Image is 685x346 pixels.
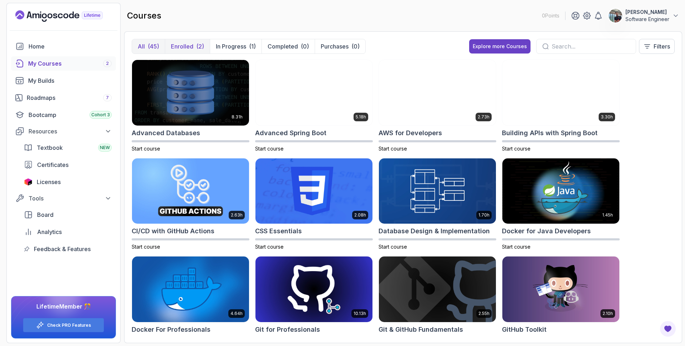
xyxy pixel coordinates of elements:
[502,146,531,152] span: Start course
[91,112,110,118] span: Cohort 3
[28,59,112,68] div: My Courses
[132,39,165,54] button: All(45)
[132,128,200,138] h2: Advanced Databases
[132,146,160,152] span: Start course
[601,114,613,120] p: 3.30h
[165,39,210,54] button: Enrolled(2)
[132,244,160,250] span: Start course
[20,225,116,239] a: analytics
[37,228,62,236] span: Analytics
[20,158,116,172] a: certificates
[603,311,613,316] p: 2.10h
[379,158,496,224] img: Database Design & Implementation card
[29,127,112,136] div: Resources
[473,43,527,50] div: Explore more Courses
[255,60,373,152] a: Advanced Spring Boot card5.18hAdvanced Spring BootStart course
[354,311,366,316] p: 10.13h
[469,39,531,54] button: Explore more Courses
[255,325,320,335] h2: Git for Professionals
[255,244,284,250] span: Start course
[210,39,262,54] button: In Progress(1)
[502,244,531,250] span: Start course
[255,158,372,224] img: CSS Essentials card
[321,42,349,51] p: Purchases
[262,39,315,54] button: Completed(0)
[625,16,669,23] p: Software Engineer
[37,178,61,186] span: Licenses
[351,42,360,51] div: (0)
[11,73,116,88] a: builds
[552,42,630,51] input: Search...
[28,76,112,85] div: My Builds
[249,42,256,51] div: (1)
[659,320,676,337] button: Open Feedback Button
[379,244,407,250] span: Start course
[37,161,68,169] span: Certificates
[268,42,298,51] p: Completed
[315,39,365,54] button: Purchases(0)
[34,245,91,253] span: Feedback & Features
[502,226,591,236] h2: Docker for Java Developers
[47,322,91,328] a: Check PRO Features
[138,42,145,51] p: All
[608,9,679,23] button: user profile image[PERSON_NAME]Software Engineer
[27,93,112,102] div: Roadmaps
[255,256,372,322] img: Git for Professionals card
[639,39,675,54] button: Filters
[654,42,670,51] p: Filters
[255,60,372,126] img: Advanced Spring Boot card
[232,114,243,120] p: 8.31h
[379,60,496,126] img: AWS for Developers card
[356,114,366,120] p: 5.18h
[379,325,463,335] h2: Git & GitHub Fundamentals
[255,226,302,236] h2: CSS Essentials
[609,9,622,22] img: user profile image
[132,256,249,322] img: Docker For Professionals card
[171,42,193,51] p: Enrolled
[502,128,598,138] h2: Building APIs with Spring Boot
[20,208,116,222] a: board
[29,111,112,119] div: Bootcamp
[132,60,249,126] img: Advanced Databases card
[29,42,112,51] div: Home
[379,256,496,322] img: Git & GitHub Fundamentals card
[502,158,619,224] img: Docker for Java Developers card
[127,10,161,21] h2: courses
[29,194,112,203] div: Tools
[148,42,159,51] div: (45)
[20,242,116,256] a: feedback
[11,192,116,205] button: Tools
[20,141,116,155] a: textbook
[502,325,547,335] h2: GitHub Toolkit
[255,128,326,138] h2: Advanced Spring Boot
[24,178,32,185] img: jetbrains icon
[602,212,613,218] p: 1.45h
[100,145,110,151] span: NEW
[106,61,109,66] span: 2
[478,114,489,120] p: 2.73h
[15,10,119,22] a: Landing page
[230,311,243,316] p: 4.64h
[502,60,619,126] img: Building APIs with Spring Boot card
[478,311,489,316] p: 2.55h
[132,158,249,224] img: CI/CD with GitHub Actions card
[37,143,63,152] span: Textbook
[132,226,214,236] h2: CI/CD with GitHub Actions
[106,95,109,101] span: 7
[379,226,490,236] h2: Database Design & Implementation
[20,175,116,189] a: licenses
[625,9,669,16] p: [PERSON_NAME]
[379,128,442,138] h2: AWS for Developers
[11,91,116,105] a: roadmaps
[542,12,559,19] p: 0 Points
[379,146,407,152] span: Start course
[216,42,246,51] p: In Progress
[255,146,284,152] span: Start course
[132,325,210,335] h2: Docker For Professionals
[354,212,366,218] p: 2.08h
[196,42,204,51] div: (2)
[478,212,489,218] p: 1.70h
[231,212,243,218] p: 2.63h
[11,108,116,122] a: bootcamp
